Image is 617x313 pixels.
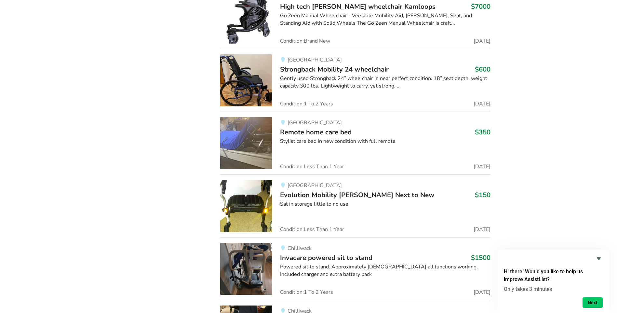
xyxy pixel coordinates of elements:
a: transfer aids-invacare powered sit to standChilliwackInvacare powered sit to stand$1500Powered si... [220,237,490,300]
a: bedroom equipment-remote home care bed [GEOGRAPHIC_DATA]Remote home care bed$350Stylist care bed ... [220,112,490,174]
span: Condition: 1 To 2 Years [280,101,333,106]
div: Hi there! Would you like to help us improve AssistList? [504,255,603,308]
span: Condition: Less Than 1 Year [280,164,344,169]
span: High tech [PERSON_NAME] wheelchair Kamloops [280,2,436,11]
a: mobility-strongback mobility 24 wheelchair[GEOGRAPHIC_DATA]Strongback Mobility 24 wheelchair$600G... [220,49,490,112]
span: Strongback Mobility 24 wheelchair [280,65,389,74]
span: Remote home care bed [280,128,352,137]
button: Hide survey [595,255,603,263]
span: Chilliwack [288,245,312,252]
span: Condition: Brand New [280,38,330,44]
img: mobility-evolution mobility walker next to new [220,180,272,232]
span: [DATE] [474,227,490,232]
h3: $1500 [471,253,490,262]
h3: $350 [475,128,490,136]
a: mobility-evolution mobility walker next to new[GEOGRAPHIC_DATA]Evolution Mobility [PERSON_NAME] N... [220,174,490,237]
span: [GEOGRAPHIC_DATA] [288,119,342,126]
div: Sat in storage little to no use [280,200,490,208]
h3: $150 [475,191,490,199]
span: [DATE] [474,290,490,295]
img: bedroom equipment-remote home care bed [220,117,272,169]
img: transfer aids-invacare powered sit to stand [220,243,272,295]
span: [DATE] [474,164,490,169]
img: mobility-strongback mobility 24 wheelchair [220,54,272,106]
span: [DATE] [474,38,490,44]
span: Condition: Less Than 1 Year [280,227,344,232]
span: [DATE] [474,101,490,106]
div: Go Zeen Manual Wheelchair - Versatile Mobility Aid, [PERSON_NAME], Seat, and Standing Aid with So... [280,12,490,27]
span: Evolution Mobility [PERSON_NAME] Next to New [280,190,435,199]
h3: $600 [475,65,490,74]
p: Only takes 3 minutes [504,286,603,292]
div: Stylist care bed in new condition with full remote [280,138,490,145]
button: Next question [583,297,603,308]
h2: Hi there! Would you like to help us improve AssistList? [504,268,603,283]
span: Condition: 1 To 2 Years [280,290,333,295]
div: Gently used Strongback 24” wheelchair in near perfect condition. 18” seat depth, weight capacity ... [280,75,490,90]
span: [GEOGRAPHIC_DATA] [288,182,342,189]
span: [GEOGRAPHIC_DATA] [288,56,342,63]
h3: $7000 [471,2,490,11]
span: Invacare powered sit to stand [280,253,372,262]
div: Powered sit to stand. Approximately [DEMOGRAPHIC_DATA] all functions working. Included charger an... [280,263,490,278]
